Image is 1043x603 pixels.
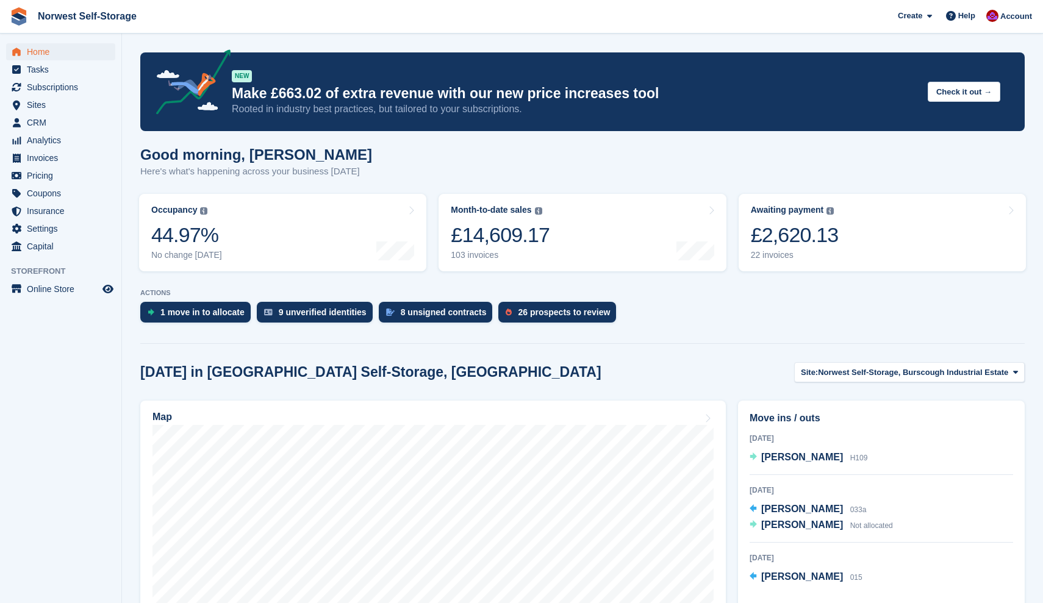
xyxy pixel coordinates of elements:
a: menu [6,132,115,149]
a: Occupancy 44.97% No change [DATE] [139,194,426,271]
span: Account [1000,10,1032,23]
a: menu [6,96,115,113]
p: Here's what's happening across your business [DATE] [140,165,372,179]
p: Rooted in industry best practices, but tailored to your subscriptions. [232,102,918,116]
h1: Good morning, [PERSON_NAME] [140,146,372,163]
a: Preview store [101,282,115,296]
a: 1 move in to allocate [140,302,257,329]
span: H109 [850,454,868,462]
img: prospect-51fa495bee0391a8d652442698ab0144808aea92771e9ea1ae160a38d050c398.svg [506,309,512,316]
a: menu [6,280,115,298]
img: Daniel Grensinger [986,10,998,22]
h2: Map [152,412,172,423]
span: Norwest Self-Storage, Burscough Industrial Estate [818,366,1008,379]
p: ACTIONS [140,289,1025,297]
div: [DATE] [750,552,1013,563]
a: [PERSON_NAME] 015 [750,569,862,585]
a: [PERSON_NAME] Not allocated [750,518,893,533]
a: [PERSON_NAME] H109 [750,450,867,466]
a: menu [6,149,115,166]
span: Not allocated [850,521,893,530]
div: 26 prospects to review [518,307,610,317]
span: Site: [801,366,818,379]
a: menu [6,114,115,131]
div: £2,620.13 [751,223,839,248]
div: £14,609.17 [451,223,550,248]
a: menu [6,167,115,184]
a: Month-to-date sales £14,609.17 103 invoices [439,194,726,271]
a: menu [6,61,115,78]
div: Awaiting payment [751,205,824,215]
div: No change [DATE] [151,250,222,260]
a: menu [6,202,115,219]
span: CRM [27,114,100,131]
span: Home [27,43,100,60]
span: Invoices [27,149,100,166]
a: Awaiting payment £2,620.13 22 invoices [739,194,1026,271]
span: Coupons [27,185,100,202]
p: Make £663.02 of extra revenue with our new price increases tool [232,85,918,102]
span: Help [958,10,975,22]
img: move_ins_to_allocate_icon-fdf77a2bb77ea45bf5b3d319d69a93e2d87916cf1d5bf7949dd705db3b84f3ca.svg [148,309,154,316]
span: 033a [850,505,867,514]
img: price-adjustments-announcement-icon-8257ccfd72463d97f412b2fc003d46551f7dbcb40ab6d574587a9cd5c0d94... [146,49,231,119]
a: menu [6,79,115,96]
div: 22 invoices [751,250,839,260]
div: 9 unverified identities [279,307,367,317]
div: [DATE] [750,485,1013,496]
a: Norwest Self-Storage [33,6,142,26]
a: menu [6,220,115,237]
div: NEW [232,70,252,82]
span: [PERSON_NAME] [761,519,843,530]
div: Month-to-date sales [451,205,531,215]
div: 8 unsigned contracts [401,307,487,317]
span: [PERSON_NAME] [761,504,843,514]
div: 1 move in to allocate [160,307,245,317]
img: icon-info-grey-7440780725fd019a000dd9b08b2336e03edf1995a4989e88bcd33f0948082b44.svg [826,207,834,215]
span: Settings [27,220,100,237]
div: [DATE] [750,433,1013,444]
span: [PERSON_NAME] [761,452,843,462]
div: 103 invoices [451,250,550,260]
span: Sites [27,96,100,113]
a: 8 unsigned contracts [379,302,499,329]
span: Tasks [27,61,100,78]
a: menu [6,238,115,255]
span: Pricing [27,167,100,184]
a: 26 prospects to review [498,302,622,329]
button: Check it out → [928,82,1000,102]
img: icon-info-grey-7440780725fd019a000dd9b08b2336e03edf1995a4989e88bcd33f0948082b44.svg [535,207,542,215]
span: Capital [27,238,100,255]
h2: [DATE] in [GEOGRAPHIC_DATA] Self-Storage, [GEOGRAPHIC_DATA] [140,364,601,380]
img: icon-info-grey-7440780725fd019a000dd9b08b2336e03edf1995a4989e88bcd33f0948082b44.svg [200,207,207,215]
span: Create [898,10,922,22]
span: Insurance [27,202,100,219]
span: [PERSON_NAME] [761,571,843,582]
div: 44.97% [151,223,222,248]
span: Subscriptions [27,79,100,96]
a: [PERSON_NAME] 033a [750,502,866,518]
img: stora-icon-8386f47178a22dfd0bd8f6a31ec36ba5ce8667c1dd55bd0f319d3a0aa187defe.svg [10,7,28,26]
a: 9 unverified identities [257,302,379,329]
a: menu [6,185,115,202]
img: contract_signature_icon-13c848040528278c33f63329250d36e43548de30e8caae1d1a13099fd9432cc5.svg [386,309,395,316]
button: Site: Norwest Self-Storage, Burscough Industrial Estate [794,362,1025,382]
span: Online Store [27,280,100,298]
span: Storefront [11,265,121,277]
img: verify_identity-adf6edd0f0f0b5bbfe63781bf79b02c33cf7c696d77639b501bdc392416b5a36.svg [264,309,273,316]
div: Occupancy [151,205,197,215]
span: 015 [850,573,862,582]
a: menu [6,43,115,60]
span: Analytics [27,132,100,149]
h2: Move ins / outs [750,411,1013,426]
